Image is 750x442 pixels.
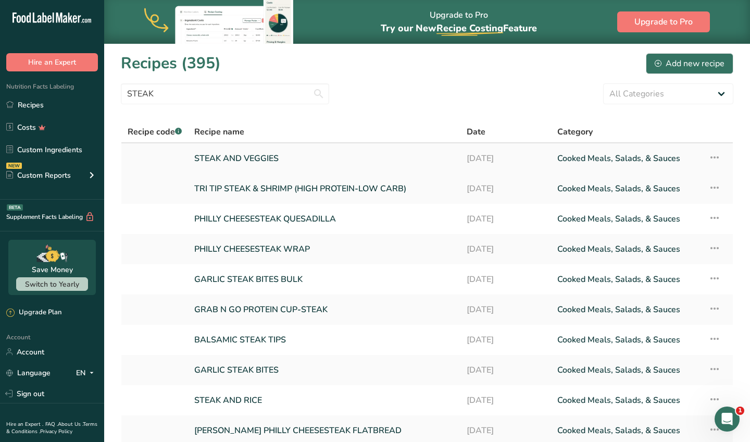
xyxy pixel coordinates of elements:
a: [DATE] [467,420,545,441]
a: Cooked Meals, Salads, & Sauces [557,268,696,290]
span: 1 [736,407,744,415]
span: Recipe name [194,126,244,138]
a: TRI TIP STEAK & SHRIMP (HIGH PROTEIN-LOW CARB) [194,178,454,200]
a: STEAK AND VEGGIES [194,148,454,169]
div: Upgrade Plan [6,308,61,318]
span: Category [557,126,593,138]
button: Upgrade to Pro [617,11,710,32]
a: Cooked Meals, Salads, & Sauces [557,359,696,381]
a: [DATE] [467,268,545,290]
span: Upgrade to Pro [634,16,693,28]
a: Cooked Meals, Salads, & Sauces [557,420,696,441]
a: [DATE] [467,148,545,169]
h1: Recipes (395) [121,52,221,75]
div: EN [76,366,98,379]
a: [DATE] [467,238,545,260]
div: Upgrade to Pro [381,1,537,44]
iframe: Intercom live chat [715,407,740,432]
a: Cooked Meals, Salads, & Sauces [557,299,696,321]
button: Switch to Yearly [16,277,88,291]
a: Cooked Meals, Salads, & Sauces [557,238,696,260]
a: [DATE] [467,329,545,351]
a: PHILLY CHEESESTEAK QUESADILLA [194,208,454,230]
a: PHILLY CHEESESTEAK WRAP [194,238,454,260]
a: Privacy Policy [40,428,72,435]
span: Try our New Feature [381,22,537,34]
a: FAQ . [45,421,58,428]
span: Switch to Yearly [25,279,79,289]
button: Add new recipe [646,53,733,74]
a: STEAK AND RICE [194,389,454,411]
div: Add new recipe [655,57,724,70]
span: Recipe code [128,126,182,138]
a: Cooked Meals, Salads, & Sauces [557,148,696,169]
a: [DATE] [467,178,545,200]
a: About Us . [58,421,83,428]
a: Cooked Meals, Salads, & Sauces [557,389,696,411]
div: NEW [6,163,22,169]
a: [PERSON_NAME] PHILLY CHEESESTEAK FLATBREAD [194,420,454,441]
div: Custom Reports [6,170,71,181]
a: BALSAMIC STEAK TIPS [194,329,454,351]
div: Save Money [32,264,73,275]
a: GARLIC STEAK BITES [194,359,454,381]
button: Hire an Expert [6,53,98,71]
a: Terms & Conditions . [6,421,97,435]
div: BETA [7,204,23,211]
a: [DATE] [467,359,545,381]
a: Cooked Meals, Salads, & Sauces [557,178,696,200]
a: Cooked Meals, Salads, & Sauces [557,329,696,351]
span: Recipe Costing [436,22,503,34]
input: Search for recipe [121,83,329,104]
a: Language [6,364,51,382]
a: GRAB N GO PROTEIN CUP-STEAK [194,299,454,321]
a: [DATE] [467,389,545,411]
span: Date [467,126,485,138]
a: [DATE] [467,299,545,321]
a: Hire an Expert . [6,421,43,428]
a: [DATE] [467,208,545,230]
a: Cooked Meals, Salads, & Sauces [557,208,696,230]
a: GARLIC STEAK BITES BULK [194,268,454,290]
